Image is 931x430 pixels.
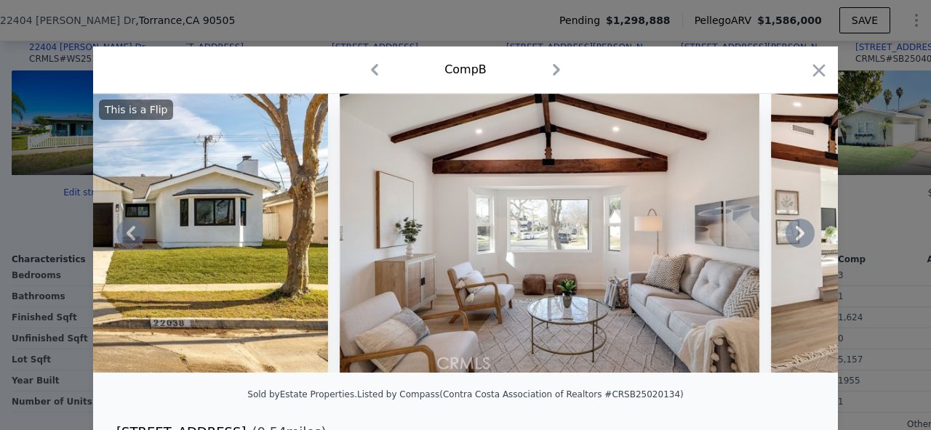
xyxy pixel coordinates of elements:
div: Sold by Estate Properties . [247,389,357,399]
div: Comp B [444,61,487,78]
img: Property Img [340,94,759,373]
div: This is a Flip [99,100,173,120]
div: Listed by Compass (Contra Costa Association of Realtors #CRSB25020134) [357,389,684,399]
